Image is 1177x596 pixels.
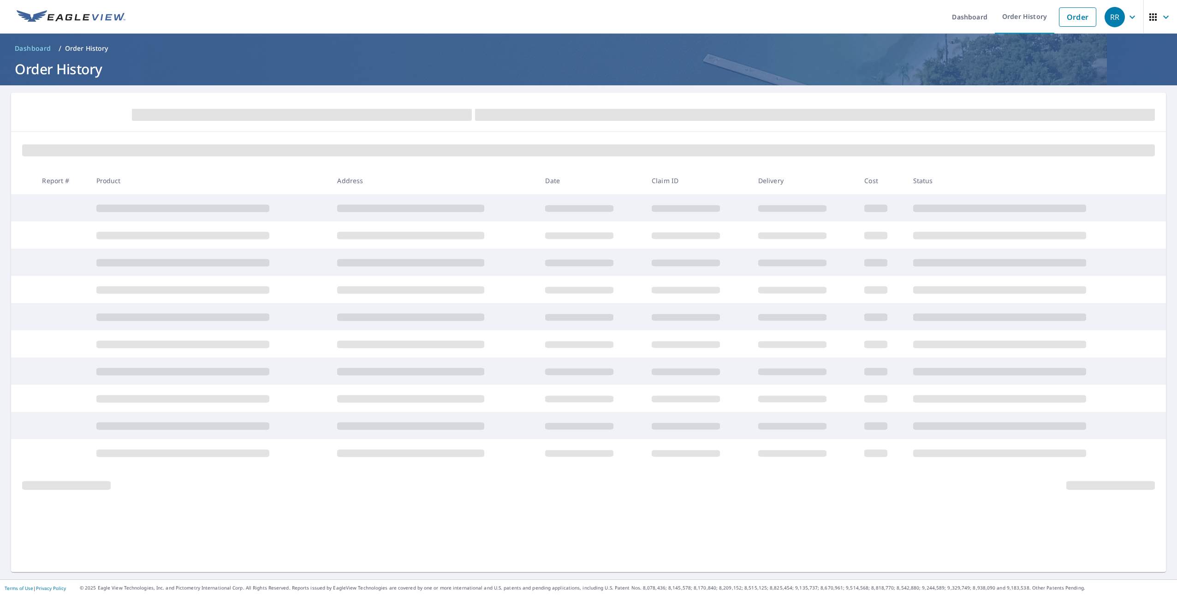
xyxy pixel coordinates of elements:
[857,167,905,194] th: Cost
[36,585,66,591] a: Privacy Policy
[11,41,1166,56] nav: breadcrumb
[11,60,1166,78] h1: Order History
[15,44,51,53] span: Dashboard
[538,167,644,194] th: Date
[1105,7,1125,27] div: RR
[330,167,538,194] th: Address
[751,167,857,194] th: Delivery
[906,167,1147,194] th: Status
[5,585,33,591] a: Terms of Use
[89,167,330,194] th: Product
[1059,7,1096,27] a: Order
[59,43,61,54] li: /
[5,585,66,591] p: |
[17,10,125,24] img: EV Logo
[35,167,89,194] th: Report #
[11,41,55,56] a: Dashboard
[80,584,1172,591] p: © 2025 Eagle View Technologies, Inc. and Pictometry International Corp. All Rights Reserved. Repo...
[644,167,751,194] th: Claim ID
[65,44,108,53] p: Order History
